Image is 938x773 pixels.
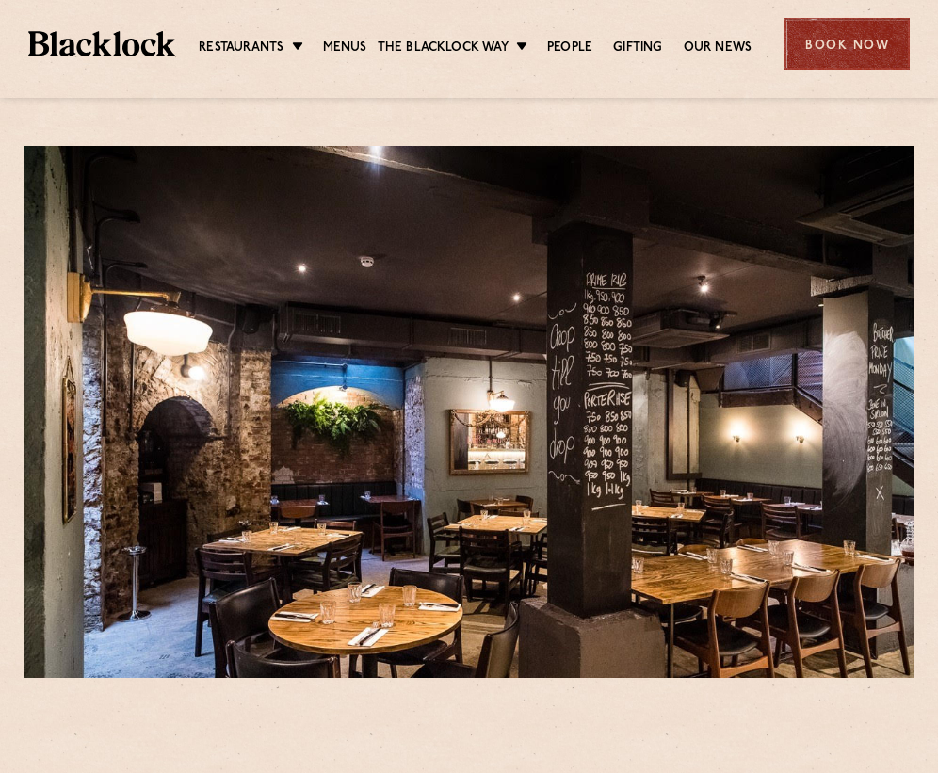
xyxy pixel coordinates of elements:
[199,39,283,59] a: Restaurants
[323,39,367,59] a: Menus
[28,31,175,56] img: BL_Textured_Logo-footer-cropped.svg
[378,39,509,59] a: The Blacklock Way
[547,39,592,59] a: People
[784,18,910,70] div: Book Now
[613,39,662,59] a: Gifting
[684,39,752,59] a: Our News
